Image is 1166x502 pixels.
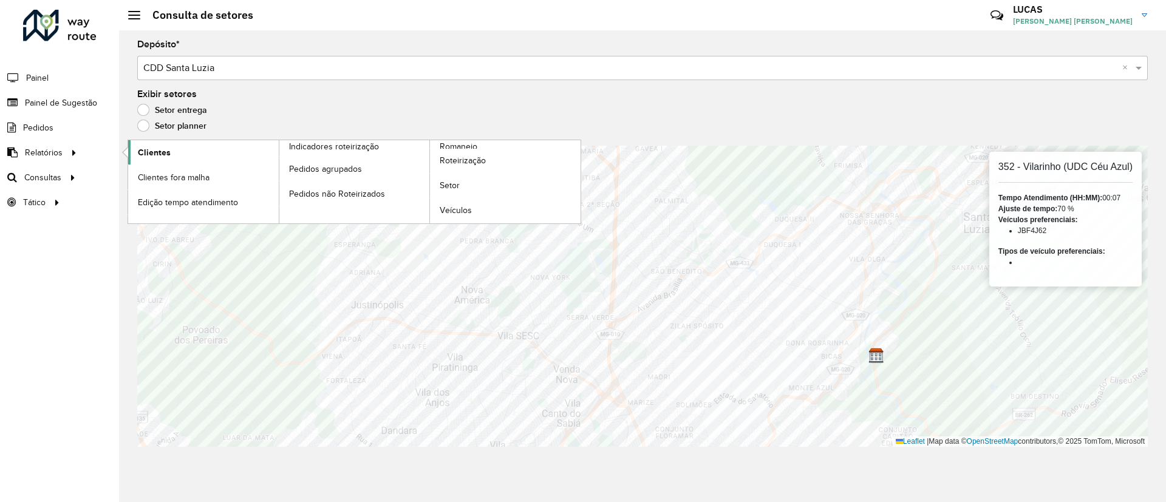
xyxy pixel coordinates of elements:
[1018,225,1133,236] li: JBF4J62
[1013,16,1133,27] span: [PERSON_NAME] [PERSON_NAME]
[1013,4,1133,15] h3: LUCAS
[430,174,581,198] a: Setor
[440,154,486,167] span: Roteirização
[24,171,61,184] span: Consultas
[137,87,197,101] label: Exibir setores
[984,2,1010,29] a: Contato Rápido
[927,437,929,446] span: |
[128,190,279,214] a: Edição tempo atendimento
[430,198,581,223] a: Veículos
[440,179,460,192] span: Setor
[25,97,97,109] span: Painel de Sugestão
[137,37,180,52] label: Depósito
[967,437,1018,446] a: OpenStreetMap
[279,157,430,181] a: Pedidos agrupados
[896,437,925,446] a: Leaflet
[23,121,53,134] span: Pedidos
[279,140,581,223] a: Romaneio
[140,8,253,22] h2: Consulta de setores
[128,140,430,223] a: Indicadores roteirização
[289,163,362,175] span: Pedidos agrupados
[998,194,1102,202] strong: Tempo Atendimento (HH:MM):
[998,161,1133,172] h6: 352 - Vilarinho (UDC Céu Azul)
[440,204,472,217] span: Veículos
[998,205,1057,213] strong: Ajuste de tempo:
[26,72,49,84] span: Painel
[998,203,1133,214] div: 70 %
[279,181,430,206] a: Pedidos não Roteirizados
[137,104,207,116] label: Setor entrega
[138,146,171,159] span: Clientes
[893,436,1148,447] div: Map data © contributors,© 2025 TomTom, Microsoft
[440,140,477,153] span: Romaneio
[25,146,63,159] span: Relatórios
[128,165,279,189] a: Clientes fora malha
[137,120,206,132] label: Setor planner
[998,215,1078,224] strong: Veículos preferenciais:
[430,149,581,173] a: Roteirização
[138,196,238,209] span: Edição tempo atendimento
[289,140,379,153] span: Indicadores roteirização
[1122,61,1133,75] span: Clear all
[23,196,46,209] span: Tático
[998,247,1105,256] strong: Tipos de veículo preferenciais:
[138,171,210,184] span: Clientes fora malha
[998,192,1133,203] div: 00:07
[128,140,279,165] a: Clientes
[289,188,385,200] span: Pedidos não Roteirizados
